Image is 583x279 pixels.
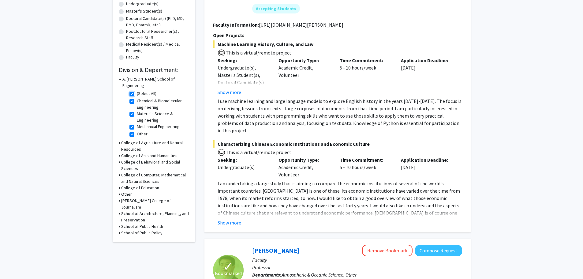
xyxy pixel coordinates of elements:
[126,54,139,60] label: Faculty
[415,245,462,256] button: Compose Request to Ning Zeng
[278,57,331,64] p: Opportunity Type:
[401,156,453,164] p: Application Deadline:
[274,156,335,178] div: Academic Credit, Volunteer
[218,156,270,164] p: Seeking:
[252,247,299,254] a: [PERSON_NAME]
[252,264,462,271] p: Professor
[121,223,163,230] h3: School of Public Health
[218,219,241,226] button: Show more
[396,57,458,96] div: [DATE]
[335,57,396,96] div: 5 - 10 hours/week
[126,41,189,54] label: Medical Resident(s) / Medical Fellow(s)
[218,57,270,64] p: Seeking:
[137,123,180,130] label: Mechanical Engineering
[126,15,189,28] label: Doctoral Candidate(s) (PhD, MD, DMD, PharmD, etc.)
[126,28,189,41] label: Postdoctoral Researcher(s) / Research Staff
[396,156,458,178] div: [DATE]
[282,272,357,278] span: Atmospheric & Oceanic Science, Other
[340,156,392,164] p: Time Commitment:
[340,57,392,64] p: Time Commitment:
[252,272,282,278] b: Departments:
[137,98,188,111] label: Chemical & Biomolecular Engineering
[5,251,26,274] iframe: Chat
[126,1,159,7] label: Undergraduate(s)
[121,191,132,198] h3: Other
[121,172,189,185] h3: College of Computer, Mathematical and Natural Sciences
[218,89,241,96] button: Show more
[259,22,343,28] fg-read-more: [URL][DOMAIN_NAME][PERSON_NAME]
[121,140,189,153] h3: College of Agriculture and Natural Resources
[252,4,300,13] mat-chip: Accepting Students
[223,263,234,270] span: ✓
[218,97,462,134] p: I use machine learning and large language models to explore English history in the years [DATE]-[...
[278,156,331,164] p: Opportunity Type:
[401,57,453,64] p: Application Deadline:
[362,245,413,256] button: Remove Bookmark
[213,22,259,28] b: Faculty Information:
[121,230,163,236] h3: School of Public Policy
[225,50,291,56] span: This is a virtual/remote project
[126,8,162,14] label: Master's Student(s)
[121,153,178,159] h3: College of Arts and Humanities
[213,40,462,48] span: Machine Learning History, Culture, and Law
[121,159,189,172] h3: College of Behavioral and Social Sciences
[121,210,189,223] h3: School of Architecture, Planning, and Preservation
[218,164,270,171] div: Undergraduate(s)
[218,64,270,101] div: Undergraduate(s), Master's Student(s), Doctoral Candidate(s) (PhD, MD, DMD, PharmD, etc.)
[215,270,242,277] span: Bookmarked
[137,131,148,137] label: Other
[252,256,462,264] p: Faculty
[122,76,189,89] h3: A. [PERSON_NAME] School of Engineering
[274,57,335,96] div: Academic Credit, Volunteer
[137,111,188,123] label: Materials Science & Engineering
[119,66,189,74] h2: Division & Department:
[213,32,462,39] p: Open Projects
[213,140,462,148] span: Characterizing Chinese Economic Institutions and Economic Culture
[137,90,156,97] label: (Select All)
[335,156,396,178] div: 5 - 10 hours/week
[121,198,189,210] h3: [PERSON_NAME] College of Journalism
[218,180,462,224] p: I am undertaking a large study that is aiming to compare the economic institutions of several of ...
[121,185,159,191] h3: College of Education
[225,149,291,155] span: This is a virtual/remote project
